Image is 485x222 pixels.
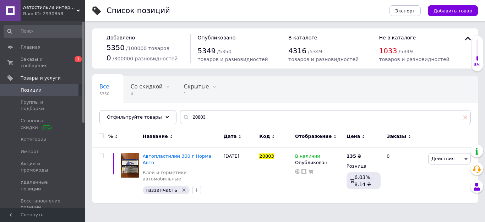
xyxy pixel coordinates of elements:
span: Товары и услуги [21,75,61,81]
span: В наличии [295,153,320,161]
span: Удаленные позиции [21,179,66,192]
span: товаров и разновидностей [288,56,359,62]
span: / 5350 [217,49,231,54]
span: Отфильтруйте товары [107,114,162,120]
span: Все [99,83,109,90]
span: Восстановление позиций [21,198,66,211]
span: товаров и разновидностей [198,56,268,62]
img: Автопластилин 300 г Норма Авто [121,153,139,178]
span: / 100000 товаров [126,45,169,51]
span: Опубликовано [198,35,236,40]
div: Розница [347,163,381,169]
span: / 5349 [308,49,322,54]
div: 5% [472,63,483,67]
span: Дата [224,133,237,140]
input: Поиск по названию позиции, артикулу и поисковым запросам [180,110,471,124]
span: Группы и подборки [21,99,66,112]
span: 1 [75,56,82,62]
span: Экспорт [395,8,415,13]
span: 1 [184,91,209,97]
span: Заказы [387,133,406,140]
span: Цена [347,133,360,140]
div: 0 [382,147,426,203]
span: 20803 [259,153,274,159]
span: Добавить товар [434,8,472,13]
a: Клеи и герметики автомобильные [143,169,220,182]
span: 5350 [99,91,109,97]
div: Опубликован [295,159,343,166]
span: Действия [431,156,454,161]
span: 6.03%, 8.14 ₴ [354,174,372,187]
span: Код [259,133,270,140]
svg: Удалить метку [181,187,187,193]
span: В каталоге [288,35,317,40]
button: Экспорт [389,5,421,16]
span: Импорт [21,148,39,155]
span: 0 [107,54,111,62]
span: Заказы и сообщения [21,56,66,69]
span: Главная [21,44,40,50]
div: [DATE] [222,147,258,203]
span: Сезонные скидки [21,118,66,130]
span: 4 [131,91,163,97]
span: Автостиль78 интернет магазин [23,4,76,11]
span: 4316 [288,47,306,55]
a: Автопластилин 300 г Норма Авто [143,153,211,165]
span: / 300000 разновидностей [113,56,178,61]
span: Категории [21,136,47,143]
span: Позиции [21,87,42,93]
span: Опубликованные [99,110,148,117]
span: Название [143,133,168,140]
b: 135 [347,153,356,159]
div: ₴ [347,153,361,159]
span: Акции и промокоды [21,161,66,173]
span: / 5349 [399,49,413,54]
span: Со скидкой [131,83,163,90]
span: % [108,133,113,140]
span: Не в каталоге [379,35,416,40]
input: Поиск [4,25,84,38]
span: Добавлено [107,35,135,40]
div: Список позиций [107,7,170,15]
span: товаров и разновидностей [379,56,449,62]
div: Ваш ID: 2930858 [23,11,85,17]
button: Добавить товар [428,5,478,16]
span: 1033 [379,47,397,55]
span: Скрытые [184,83,209,90]
span: 5350 [107,43,125,52]
span: газзапчасть [146,187,178,193]
span: Отображение [295,133,332,140]
span: 5349 [198,47,216,55]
